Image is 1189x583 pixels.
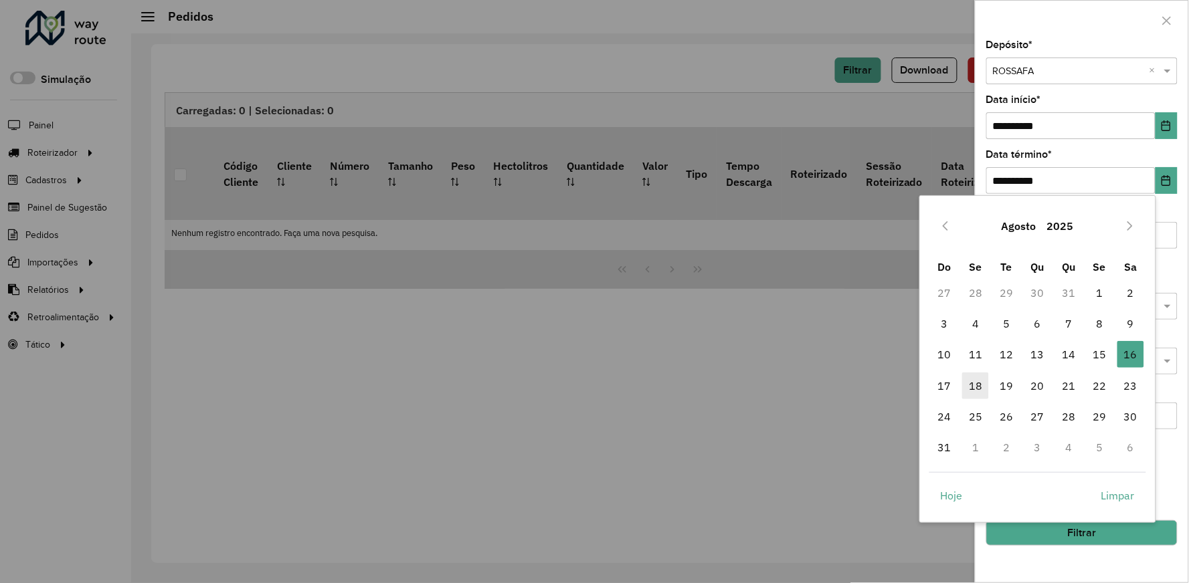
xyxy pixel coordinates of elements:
[1084,277,1115,308] td: 1
[1087,341,1113,368] span: 15
[1101,487,1135,503] span: Limpar
[931,341,958,368] span: 10
[991,308,1022,339] td: 5
[1115,370,1146,400] td: 23
[962,310,989,337] span: 4
[962,403,989,430] span: 25
[962,341,989,368] span: 11
[931,434,958,461] span: 31
[929,401,960,432] td: 24
[1115,339,1146,370] td: 16
[1156,167,1178,194] button: Choose Date
[1053,370,1084,400] td: 21
[1001,260,1012,273] span: Te
[1125,260,1137,273] span: Sa
[931,310,958,337] span: 3
[994,341,1020,368] span: 12
[929,308,960,339] td: 3
[1022,277,1053,308] td: 30
[1053,308,1084,339] td: 7
[1084,339,1115,370] td: 15
[1024,372,1051,399] span: 20
[1084,401,1115,432] td: 29
[938,260,951,273] span: Do
[1031,260,1044,273] span: Qu
[1024,310,1051,337] span: 6
[1053,432,1084,463] td: 4
[1024,403,1051,430] span: 27
[1053,401,1084,432] td: 28
[960,401,991,432] td: 25
[962,372,989,399] span: 18
[1093,260,1106,273] span: Se
[1117,403,1144,430] span: 30
[929,339,960,370] td: 10
[986,146,1053,162] label: Data término
[1117,341,1144,368] span: 16
[986,92,1041,108] label: Data início
[1022,432,1053,463] td: 3
[1022,370,1053,400] td: 20
[1117,310,1144,337] span: 9
[1053,339,1084,370] td: 14
[1087,310,1113,337] span: 8
[1119,215,1141,237] button: Next Month
[1055,372,1082,399] span: 21
[1055,403,1082,430] span: 28
[1022,308,1053,339] td: 6
[1053,277,1084,308] td: 31
[991,370,1022,400] td: 19
[991,339,1022,370] td: 12
[1062,260,1075,273] span: Qu
[1115,277,1146,308] td: 2
[929,432,960,463] td: 31
[931,372,958,399] span: 17
[1150,64,1161,79] span: Clear all
[960,277,991,308] td: 28
[960,432,991,463] td: 1
[1115,432,1146,463] td: 6
[960,308,991,339] td: 4
[991,277,1022,308] td: 29
[1055,310,1082,337] span: 7
[1156,112,1178,139] button: Choose Date
[1087,279,1113,306] span: 1
[929,370,960,400] td: 17
[996,210,1042,242] button: Choose Month
[929,482,974,509] button: Hoje
[1022,339,1053,370] td: 13
[960,370,991,400] td: 18
[1117,279,1144,306] span: 2
[931,403,958,430] span: 24
[1084,308,1115,339] td: 8
[994,403,1020,430] span: 26
[929,277,960,308] td: 27
[986,37,1033,53] label: Depósito
[1084,432,1115,463] td: 5
[1024,341,1051,368] span: 13
[991,432,1022,463] td: 2
[1115,401,1146,432] td: 30
[994,372,1020,399] span: 19
[919,195,1156,523] div: Choose Date
[1042,210,1079,242] button: Choose Year
[994,310,1020,337] span: 5
[1087,372,1113,399] span: 22
[941,487,963,503] span: Hoje
[1022,401,1053,432] td: 27
[1055,341,1082,368] span: 14
[1115,308,1146,339] td: 9
[1084,370,1115,400] td: 22
[1117,372,1144,399] span: 23
[1090,482,1146,509] button: Limpar
[1087,403,1113,430] span: 29
[935,215,956,237] button: Previous Month
[986,520,1178,546] button: Filtrar
[970,260,982,273] span: Se
[960,339,991,370] td: 11
[991,401,1022,432] td: 26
